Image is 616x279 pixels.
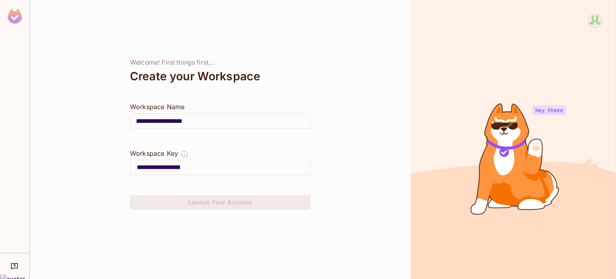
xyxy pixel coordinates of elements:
div: Help & Updates [6,258,24,274]
div: Workspace Key [130,149,178,158]
button: Launch Your Account [130,195,310,210]
img: SReyMgAAAABJRU5ErkJggg== [8,9,22,24]
div: Workspace Name [130,102,310,112]
div: Welcome! First things first... [130,59,310,67]
button: The Workspace Key is unique, and serves as the identifier of your workspace. [180,149,188,160]
div: Create your Workspace [130,67,310,86]
img: kirtishelke63@gmail.com [588,14,602,28]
